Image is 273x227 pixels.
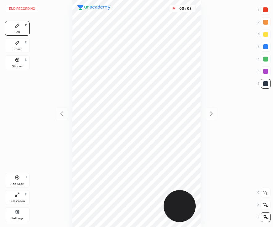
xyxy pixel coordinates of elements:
[12,65,22,68] div: Shapes
[25,176,27,179] div: H
[25,24,27,27] div: P
[258,212,271,222] div: Z
[258,66,271,76] div: 6
[257,200,271,210] div: X
[10,182,24,185] div: Add Slide
[178,6,193,11] div: 00 : 05
[258,79,271,89] div: 7
[258,30,271,39] div: 3
[258,17,271,27] div: 2
[258,5,270,15] div: 1
[77,5,111,10] img: logo.38c385cc.svg
[25,41,27,44] div: E
[257,188,271,197] div: C
[10,200,25,203] div: Full screen
[25,193,27,196] div: F
[13,48,22,51] div: Eraser
[11,217,23,220] div: Settings
[5,5,39,12] button: End recording
[258,42,271,52] div: 4
[258,54,271,64] div: 5
[25,58,27,61] div: L
[14,30,20,34] div: Pen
